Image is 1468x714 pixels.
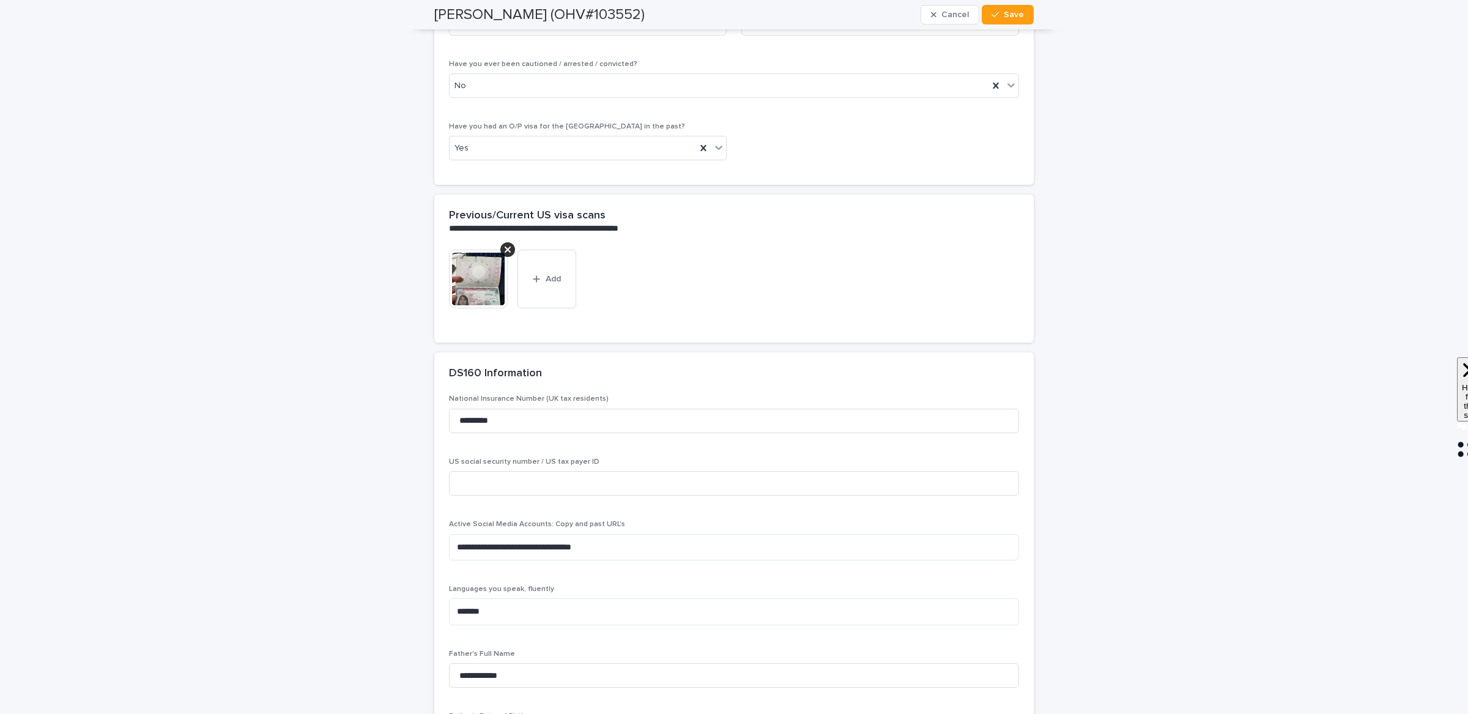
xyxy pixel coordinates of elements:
span: US social security number / US tax payer ID [449,458,599,466]
span: Cancel [941,10,969,19]
span: Have you ever been cautioned / arrested / convicted? [449,61,637,68]
span: Have you had an O/P visa for the [GEOGRAPHIC_DATA] in the past? [449,123,685,130]
span: Add [546,275,561,283]
span: Father's Full Name [449,650,515,658]
h2: Previous/Current US visa scans [449,209,606,223]
span: Save [1004,10,1024,19]
button: Save [982,5,1034,24]
button: Cancel [921,5,979,24]
span: Languages you speak, fluently [449,586,554,593]
h2: [PERSON_NAME] (OHV#103552) [434,6,645,24]
span: No [454,80,466,92]
span: Active Social Media Accounts: Copy and past URL's [449,521,625,528]
button: Add [517,250,576,308]
h2: DS160 Information [449,367,542,381]
span: National Insurance Number (UK tax residents) [449,395,609,403]
span: Yes [454,142,469,155]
